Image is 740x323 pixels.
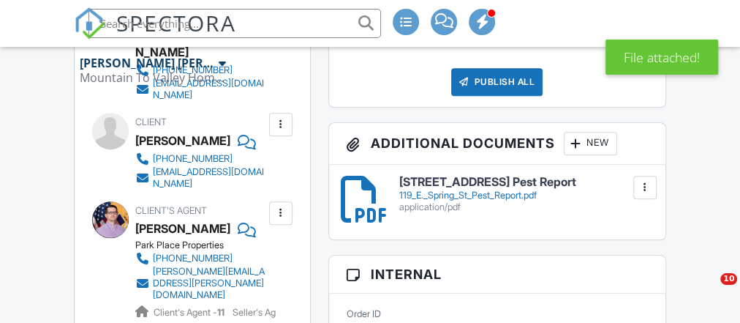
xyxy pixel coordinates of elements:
[135,152,265,166] a: [PHONE_NUMBER]
[399,190,648,201] div: 119_E._Spring_St_Pest_Report.pdf
[135,240,276,251] div: Park Place Properties
[451,68,543,96] div: Publish All
[135,205,207,216] span: Client's Agent
[135,116,167,127] span: Client
[135,218,230,240] a: [PERSON_NAME]
[154,307,227,318] span: Client's Agent -
[217,307,224,318] strong: 11
[564,132,617,155] div: New
[329,123,665,165] h3: Additional Documents
[153,266,265,301] div: [PERSON_NAME][EMAIL_ADDRESS][PERSON_NAME][DOMAIN_NAME]
[153,253,233,264] div: [PHONE_NUMBER]
[399,201,648,213] div: application/pdf
[153,166,265,190] div: [EMAIL_ADDRESS][DOMAIN_NAME]
[605,40,718,75] div: File attached!
[690,273,725,308] iframe: Intercom live chat
[135,266,265,301] a: [PERSON_NAME][EMAIL_ADDRESS][PERSON_NAME][DOMAIN_NAME]
[720,273,737,285] span: 10
[347,308,381,321] label: Order ID
[135,166,265,190] a: [EMAIL_ADDRESS][DOMAIN_NAME]
[80,70,226,85] div: Mountain To Valley Home Inspections, LLC.
[399,176,648,213] a: [STREET_ADDRESS] Pest Report 119_E._Spring_St_Pest_Report.pdf application/pdf
[88,9,381,38] input: Search everything...
[135,130,230,152] div: [PERSON_NAME]
[399,176,648,189] h6: [STREET_ADDRESS] Pest Report
[135,251,265,266] a: [PHONE_NUMBER]
[153,153,233,165] div: [PHONE_NUMBER]
[329,256,665,294] h3: Internal
[80,56,215,70] div: [PERSON_NAME] [PERSON_NAME]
